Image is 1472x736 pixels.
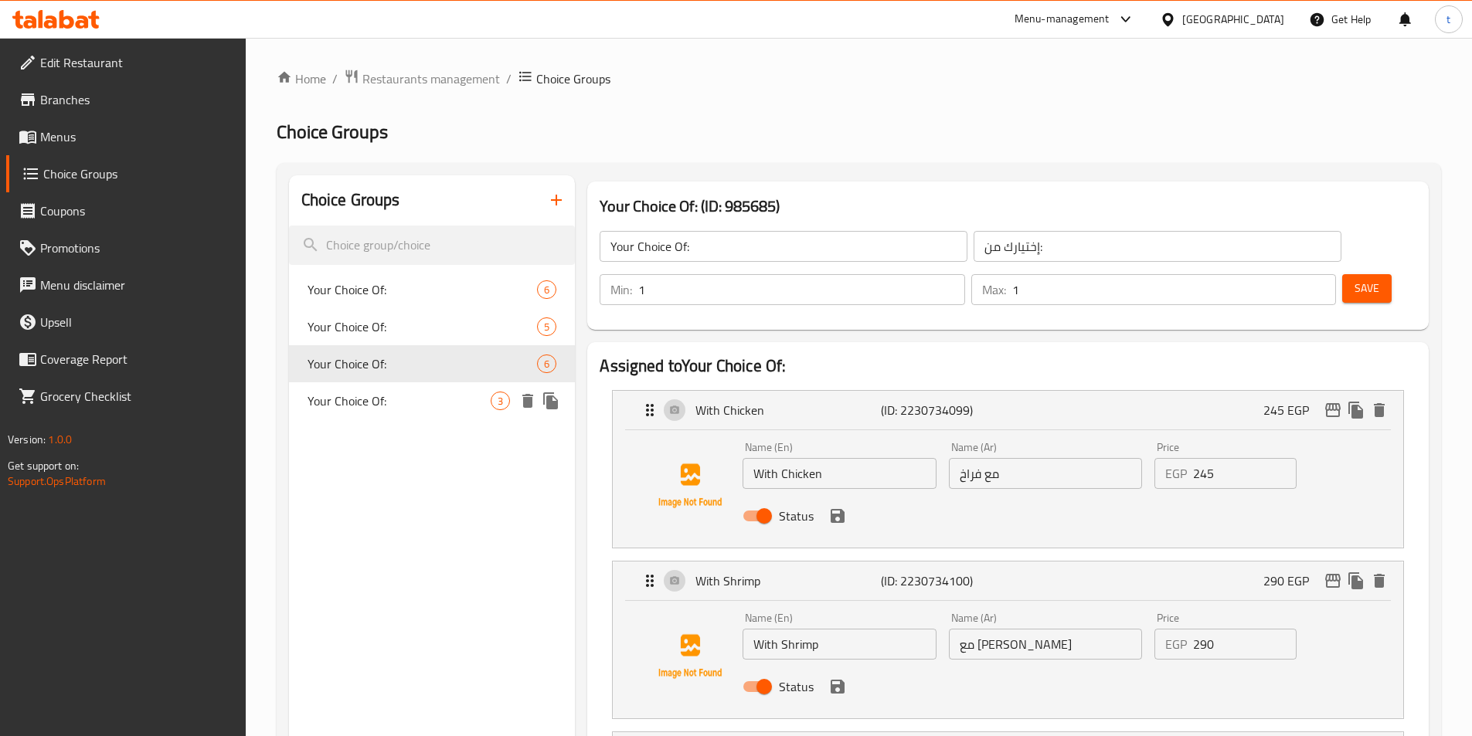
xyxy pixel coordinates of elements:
[1182,11,1284,28] div: [GEOGRAPHIC_DATA]
[8,456,79,476] span: Get support on:
[6,266,246,304] a: Menu disclaimer
[537,280,556,299] div: Choices
[289,308,576,345] div: Your Choice Of:5
[40,313,233,331] span: Upsell
[1193,458,1297,489] input: Please enter price
[949,629,1142,660] input: Enter name Ar
[6,118,246,155] a: Menus
[537,354,556,373] div: Choices
[332,70,338,88] li: /
[1342,274,1392,303] button: Save
[600,384,1416,555] li: ExpandWith ChickenName (En)Name (Ar)PriceEGPStatussave
[1263,572,1321,590] p: 290 EGP
[949,458,1142,489] input: Enter name Ar
[40,53,233,72] span: Edit Restaurant
[743,629,936,660] input: Enter name En
[1368,399,1391,422] button: delete
[641,607,739,706] img: With Shrimp
[538,320,556,334] span: 5
[289,226,576,265] input: search
[308,392,491,410] span: Your Choice Of:
[277,114,388,149] span: Choice Groups
[277,70,326,88] a: Home
[1368,569,1391,592] button: delete
[1193,629,1297,660] input: Please enter price
[1447,11,1450,28] span: t
[40,202,233,220] span: Coupons
[536,70,610,88] span: Choice Groups
[1345,569,1368,592] button: duplicate
[6,378,246,415] a: Grocery Checklist
[826,504,849,527] button: save
[537,317,556,336] div: Choices
[600,194,1416,219] h3: Your Choice Of: (ID: 985685)
[362,70,500,88] span: Restaurants management
[40,276,233,294] span: Menu disclaimer
[600,354,1416,378] h2: Assigned to Your Choice Of:
[6,304,246,341] a: Upsell
[308,317,538,336] span: Your Choice Of:
[826,675,849,698] button: save
[1165,635,1187,653] p: EGP
[1345,399,1368,422] button: duplicate
[6,229,246,266] a: Promotions
[289,382,576,419] div: Your Choice Of:3deleteduplicate
[641,436,739,535] img: With Chicken
[1321,399,1345,422] button: edit
[1015,10,1110,29] div: Menu-management
[779,507,814,525] span: Status
[695,401,880,419] p: With Chicken
[40,387,233,405] span: Grocery Checklist
[1321,569,1345,592] button: edit
[301,188,400,212] h2: Choice Groups
[538,357,556,371] span: 6
[779,677,814,696] span: Status
[6,155,246,192] a: Choice Groups
[289,345,576,382] div: Your Choice Of:6
[695,572,880,590] p: With Shrimp
[1165,464,1187,483] p: EGP
[40,350,233,368] span: Coverage Report
[610,280,632,299] p: Min:
[613,561,1403,600] div: Expand
[344,69,500,89] a: Restaurants management
[308,280,538,299] span: Your Choice Of:
[6,44,246,81] a: Edit Restaurant
[40,239,233,257] span: Promotions
[1355,279,1379,298] span: Save
[600,555,1416,725] li: ExpandWith ShrimpName (En)Name (Ar)PriceEGPStatussave
[6,192,246,229] a: Coupons
[881,401,1005,419] p: (ID: 2230734099)
[277,69,1441,89] nav: breadcrumb
[516,389,539,412] button: delete
[982,280,1006,299] p: Max:
[40,127,233,146] span: Menus
[6,341,246,378] a: Coverage Report
[881,572,1005,590] p: (ID: 2230734100)
[1263,401,1321,419] p: 245 EGP
[308,354,538,373] span: Your Choice Of:
[539,389,563,412] button: duplicate
[43,164,233,183] span: Choice Groups
[48,429,72,449] span: 1.0.0
[613,391,1403,429] div: Expand
[40,90,233,109] span: Branches
[506,70,512,88] li: /
[6,81,246,118] a: Branches
[8,471,106,491] a: Support.OpsPlatform
[491,394,509,409] span: 3
[538,283,556,297] span: 6
[289,271,576,308] div: Your Choice Of:6
[743,458,936,489] input: Enter name En
[8,429,46,449] span: Version:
